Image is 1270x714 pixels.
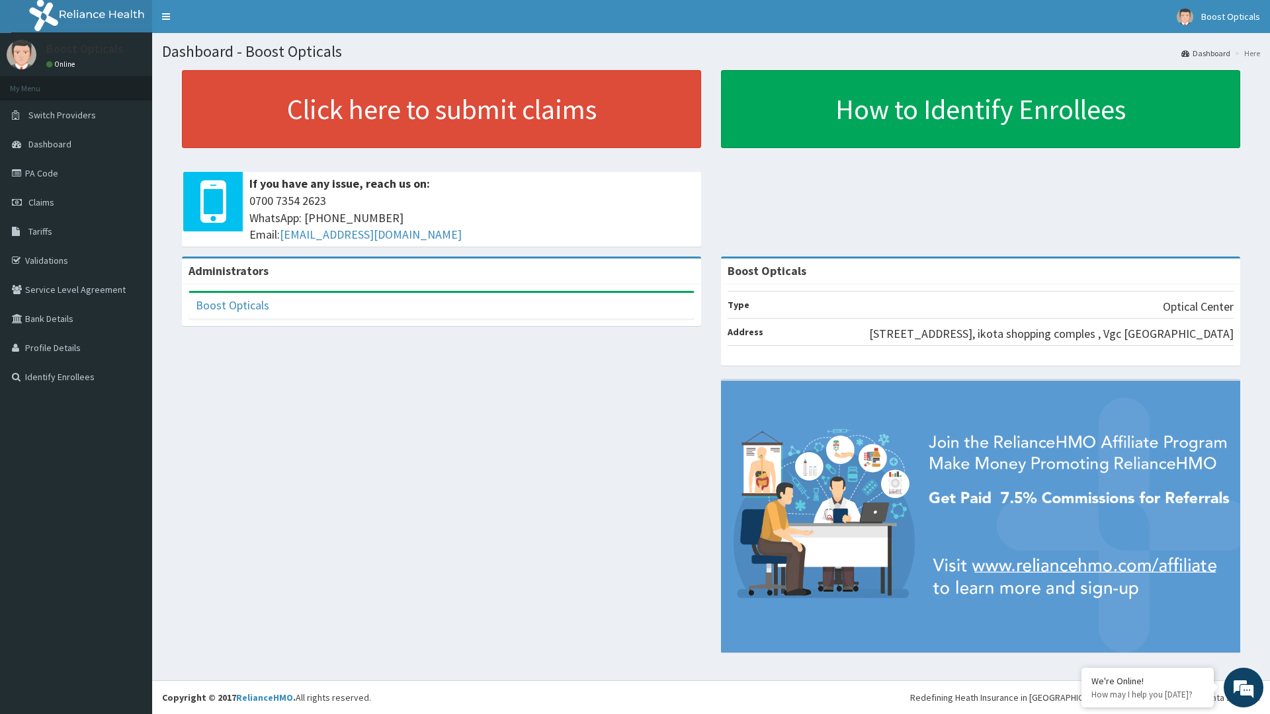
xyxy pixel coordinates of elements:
span: 0700 7354 2623 WhatsApp: [PHONE_NUMBER] Email: [249,192,695,243]
span: Boost Opticals [1201,11,1260,22]
div: Redefining Heath Insurance in [GEOGRAPHIC_DATA] using Telemedicine and Data Science! [910,691,1260,704]
a: [EMAIL_ADDRESS][DOMAIN_NAME] [280,227,462,242]
span: Tariffs [28,225,52,237]
div: We're Online! [1091,675,1204,687]
b: Administrators [189,263,269,278]
img: provider-team-banner.png [721,381,1240,653]
b: If you have any issue, reach us on: [249,176,430,191]
a: Online [46,59,78,69]
span: Switch Providers [28,109,96,121]
a: Click here to submit claims [182,70,701,148]
p: [STREET_ADDRESS], ikota shopping comples , Vgc [GEOGRAPHIC_DATA] [869,325,1234,342]
p: Optical Center [1163,298,1234,315]
p: Boost Opticals [46,43,123,55]
b: Type [728,299,749,311]
span: Claims [28,196,54,208]
a: Dashboard [1181,48,1230,59]
a: Boost Opticals [196,297,269,313]
img: User Image [7,40,36,69]
li: Here [1232,48,1260,59]
b: Address [728,326,763,338]
span: Dashboard [28,138,71,150]
a: How to Identify Enrollees [721,70,1240,148]
strong: Copyright © 2017 . [162,692,296,703]
p: How may I help you today? [1091,689,1204,700]
a: RelianceHMO [236,692,293,703]
strong: Boost Opticals [728,263,806,278]
footer: All rights reserved. [152,680,1270,714]
h1: Dashboard - Boost Opticals [162,43,1260,60]
img: User Image [1177,9,1193,25]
